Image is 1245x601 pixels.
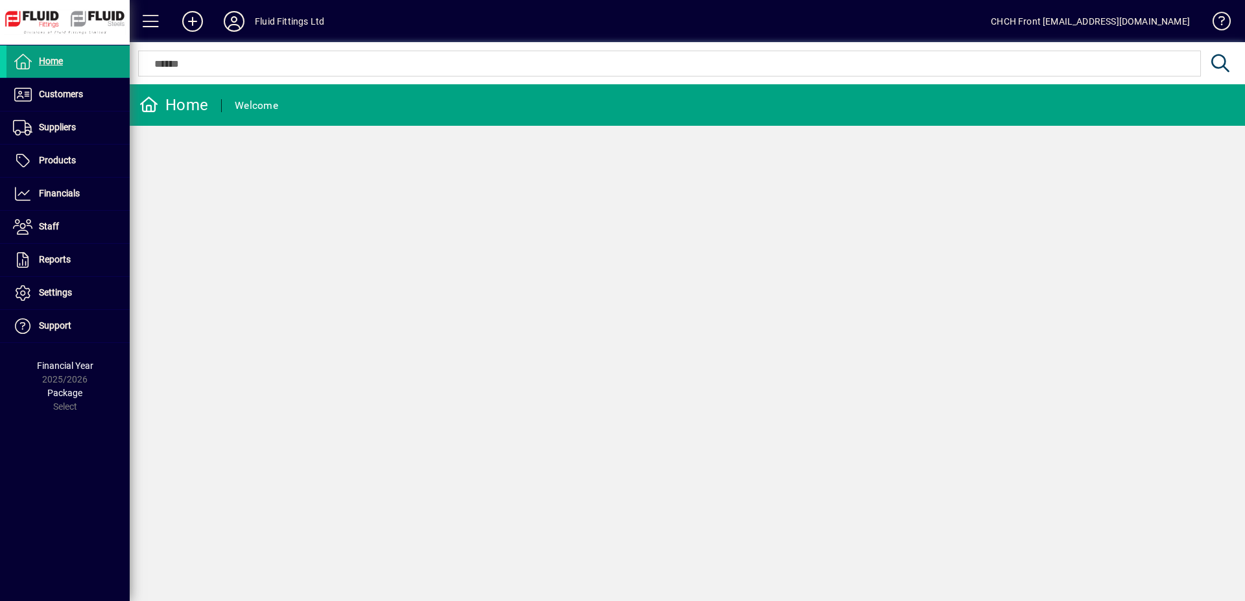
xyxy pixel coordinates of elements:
span: Staff [39,221,59,231]
a: Products [6,145,130,177]
div: Home [139,95,208,115]
span: Financial Year [37,360,93,371]
div: CHCH Front [EMAIL_ADDRESS][DOMAIN_NAME] [991,11,1190,32]
a: Settings [6,277,130,309]
a: Customers [6,78,130,111]
span: Financials [39,188,80,198]
a: Support [6,310,130,342]
a: Financials [6,178,130,210]
div: Welcome [235,95,278,116]
button: Profile [213,10,255,33]
div: Fluid Fittings Ltd [255,11,324,32]
span: Customers [39,89,83,99]
span: Home [39,56,63,66]
a: Suppliers [6,112,130,144]
a: Reports [6,244,130,276]
span: Package [47,388,82,398]
span: Reports [39,254,71,265]
a: Staff [6,211,130,243]
span: Products [39,155,76,165]
button: Add [172,10,213,33]
a: Knowledge Base [1203,3,1229,45]
span: Support [39,320,71,331]
span: Suppliers [39,122,76,132]
span: Settings [39,287,72,298]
